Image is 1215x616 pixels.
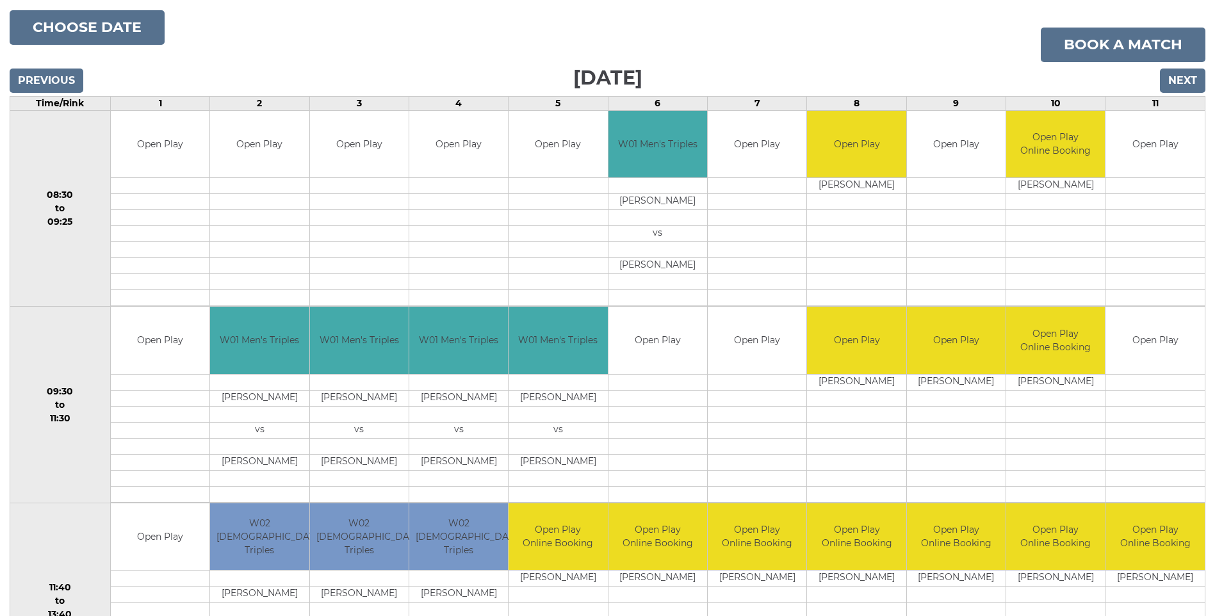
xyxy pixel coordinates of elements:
td: Open Play [1105,111,1205,178]
td: [PERSON_NAME] [807,178,906,194]
td: 7 [708,96,807,110]
td: Open Play Online Booking [608,503,707,571]
td: 5 [509,96,608,110]
td: W02 [DEMOGRAPHIC_DATA] Triples [210,503,309,571]
td: [PERSON_NAME] [907,571,1006,587]
td: vs [210,422,309,438]
td: [PERSON_NAME] [509,571,607,587]
td: Open Play [907,307,1006,374]
td: Open Play [111,307,209,374]
td: 6 [608,96,707,110]
td: 3 [309,96,409,110]
td: 9 [906,96,1006,110]
td: Open Play Online Booking [907,503,1006,571]
td: [PERSON_NAME] [409,587,508,603]
td: 08:30 to 09:25 [10,110,111,307]
td: [PERSON_NAME] [509,454,607,470]
td: 11 [1105,96,1205,110]
td: [PERSON_NAME] [310,454,409,470]
td: Open Play Online Booking [1006,503,1105,571]
td: Open Play [210,111,309,178]
td: [PERSON_NAME] [608,194,707,210]
td: [PERSON_NAME] [708,571,806,587]
td: [PERSON_NAME] [210,390,309,406]
td: 10 [1006,96,1105,110]
td: vs [409,422,508,438]
td: [PERSON_NAME] [608,258,707,274]
td: [PERSON_NAME] [210,454,309,470]
td: [PERSON_NAME] [509,390,607,406]
input: Previous [10,69,83,93]
td: Open Play [111,111,209,178]
td: 1 [110,96,209,110]
td: Open Play [608,307,707,374]
td: Open Play Online Booking [509,503,607,571]
td: W02 [DEMOGRAPHIC_DATA] Triples [409,503,508,571]
td: [PERSON_NAME] [310,587,409,603]
td: vs [310,422,409,438]
td: W01 Men's Triples [409,307,508,374]
td: vs [608,226,707,242]
a: Book a match [1041,28,1205,62]
td: Open Play [708,111,806,178]
td: W01 Men's Triples [509,307,607,374]
td: [PERSON_NAME] [907,374,1006,390]
td: [PERSON_NAME] [1105,571,1205,587]
td: Open Play [807,111,906,178]
td: [PERSON_NAME] [1006,178,1105,194]
td: Open Play Online Booking [708,503,806,571]
td: Open Play [409,111,508,178]
input: Next [1160,69,1205,93]
td: [PERSON_NAME] [807,571,906,587]
td: [PERSON_NAME] [1006,571,1105,587]
td: Open Play [807,307,906,374]
td: Open Play Online Booking [1105,503,1205,571]
td: W01 Men's Triples [210,307,309,374]
td: Open Play [1105,307,1205,374]
button: Choose date [10,10,165,45]
td: W01 Men's Triples [310,307,409,374]
td: Open Play Online Booking [1006,307,1105,374]
td: 09:30 to 11:30 [10,307,111,503]
td: Time/Rink [10,96,111,110]
td: [PERSON_NAME] [409,390,508,406]
td: Open Play [111,503,209,571]
td: Open Play [509,111,607,178]
td: W02 [DEMOGRAPHIC_DATA] Triples [310,503,409,571]
td: Open Play [310,111,409,178]
td: [PERSON_NAME] [608,571,707,587]
td: Open Play [708,307,806,374]
td: Open Play [907,111,1006,178]
td: 2 [210,96,309,110]
td: [PERSON_NAME] [1006,374,1105,390]
td: Open Play Online Booking [807,503,906,571]
td: 4 [409,96,508,110]
td: [PERSON_NAME] [409,454,508,470]
td: [PERSON_NAME] [310,390,409,406]
td: W01 Men's Triples [608,111,707,178]
td: Open Play Online Booking [1006,111,1105,178]
td: [PERSON_NAME] [210,587,309,603]
td: vs [509,422,607,438]
td: 8 [807,96,906,110]
td: [PERSON_NAME] [807,374,906,390]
